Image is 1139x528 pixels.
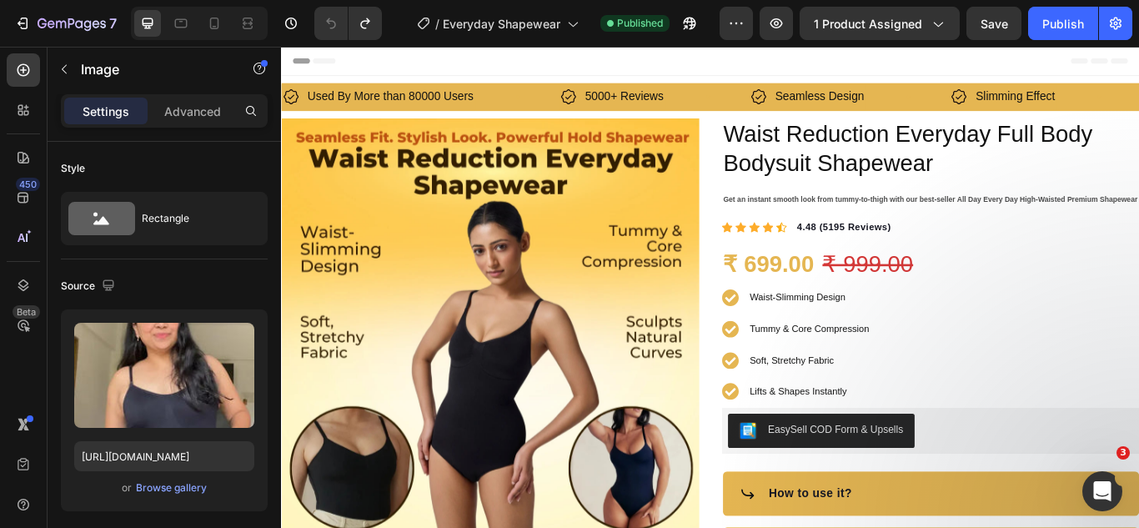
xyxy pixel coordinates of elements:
[74,441,254,471] input: https://example.com/image.jpg
[142,199,243,238] div: Rectangle
[546,395,660,408] span: Lifts & Shapes Instantly
[575,47,680,71] p: Seamless Design
[1082,471,1122,511] iframe: Intercom live chat
[546,360,645,372] span: Soft, Stretchy Fabric
[435,15,439,33] span: /
[1042,15,1084,33] div: Publish
[164,103,221,120] p: Advanced
[546,286,658,299] span: Waist-Slimming Design
[800,7,960,40] button: 1 product assigned
[981,17,1008,31] span: Save
[354,47,445,71] p: 5000+ Reviews
[74,323,254,428] img: preview-image
[7,7,124,40] button: 7
[515,171,999,186] p: Get an instant smooth look from tummy-to-thigh with our best-seller All Day Every Day High-Waiste...
[135,480,208,496] button: Browse gallery
[514,235,623,274] div: ₹ 699.00
[16,178,40,191] div: 450
[109,13,117,33] p: 7
[966,7,1021,40] button: Save
[601,204,711,217] strong: 4.48 (5195 Reviews)
[514,83,1001,156] h1: Waist Reduction Everyday Full Body Bodysuit Shapewear
[314,7,382,40] div: Undo/Redo
[520,428,738,468] button: EasySell COD Form & Upsells
[61,275,118,298] div: Source
[136,480,207,495] div: Browse gallery
[81,59,223,79] p: Image
[122,478,132,498] span: or
[443,15,560,33] span: Everyday Shapewear
[1116,446,1130,460] span: 3
[281,47,1139,528] iframe: Design area
[1028,7,1098,40] button: Publish
[567,438,725,455] div: EasySell COD Form & Upsells
[546,323,685,335] span: Tummy & Core Compression
[814,15,922,33] span: 1 product assigned
[61,161,85,176] div: Style
[13,305,40,319] div: Beta
[617,16,663,31] span: Published
[83,103,129,120] p: Settings
[809,47,901,71] p: Slimming Effect
[630,235,739,274] div: ₹ 999.00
